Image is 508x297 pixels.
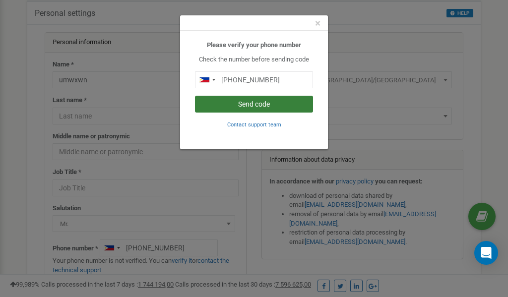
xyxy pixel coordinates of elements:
[195,71,313,88] input: 0905 123 4567
[195,72,218,88] div: Telephone country code
[315,17,320,29] span: ×
[195,55,313,64] p: Check the number before sending code
[227,121,281,128] small: Contact support team
[474,241,498,265] div: Open Intercom Messenger
[195,96,313,113] button: Send code
[227,120,281,128] a: Contact support team
[207,41,301,49] b: Please verify your phone number
[315,18,320,29] button: Close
